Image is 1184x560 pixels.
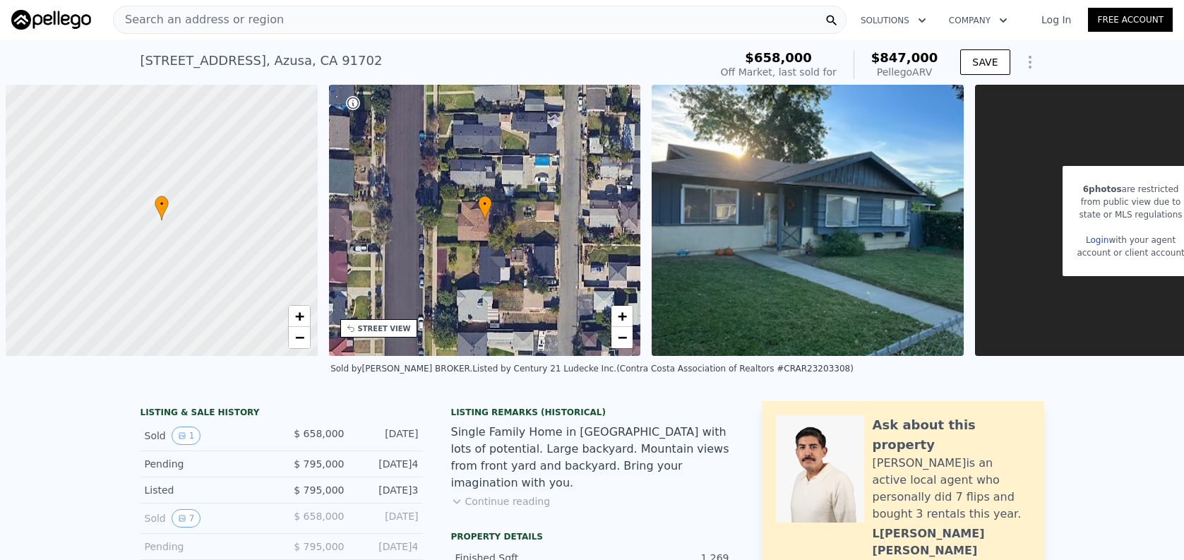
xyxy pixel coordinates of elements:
[356,457,419,471] div: [DATE]4
[652,85,964,356] img: Sale: 165977825 Parcel: 45386598
[1016,48,1044,76] button: Show Options
[172,427,201,445] button: View historical data
[289,306,310,327] a: Zoom in
[145,483,270,497] div: Listed
[478,196,492,220] div: •
[294,541,344,552] span: $ 795,000
[294,428,344,439] span: $ 658,000
[145,457,270,471] div: Pending
[618,307,627,325] span: +
[330,364,472,374] div: Sold by [PERSON_NAME] BROKER .
[611,306,633,327] a: Zoom in
[155,196,169,220] div: •
[849,8,938,33] button: Solutions
[611,327,633,348] a: Zoom out
[618,328,627,346] span: −
[451,407,734,418] div: Listing Remarks (Historical)
[294,511,344,522] span: $ 658,000
[289,327,310,348] a: Zoom out
[294,484,344,496] span: $ 795,000
[356,483,419,497] div: [DATE]3
[1088,8,1173,32] a: Free Account
[145,540,270,554] div: Pending
[356,427,419,445] div: [DATE]
[472,364,854,374] div: Listed by Century 21 Ludecke Inc. (Contra Costa Association of Realtors #CRAR23203308)
[294,307,304,325] span: +
[1024,13,1088,27] a: Log In
[358,323,411,334] div: STREET VIEW
[294,458,344,470] span: $ 795,000
[11,10,91,30] img: Pellego
[451,424,734,492] div: Single Family Home in [GEOGRAPHIC_DATA] with lots of potential. Large backyard. Mountain views fr...
[873,415,1030,455] div: Ask about this property
[1077,183,1184,196] div: are restricted
[145,509,270,528] div: Sold
[140,407,423,421] div: LISTING & SALE HISTORY
[938,8,1019,33] button: Company
[145,427,270,445] div: Sold
[960,49,1010,75] button: SAVE
[140,51,383,71] div: [STREET_ADDRESS] , Azusa , CA 91702
[451,494,551,508] button: Continue reading
[114,11,284,28] span: Search an address or region
[871,50,938,65] span: $847,000
[451,531,734,542] div: Property details
[1077,246,1184,259] div: account or client account
[356,540,419,554] div: [DATE]4
[721,65,837,79] div: Off Market, last sold for
[1108,235,1176,245] span: with your agent
[172,509,201,528] button: View historical data
[1077,208,1184,221] div: state or MLS regulations
[1086,235,1108,245] a: Login
[871,65,938,79] div: Pellego ARV
[873,455,1030,523] div: [PERSON_NAME]is an active local agent who personally did 7 flips and bought 3 rentals this year.
[873,525,1030,559] div: L[PERSON_NAME] [PERSON_NAME]
[294,328,304,346] span: −
[745,50,812,65] span: $658,000
[155,198,169,210] span: •
[1083,184,1122,194] span: 6 photos
[478,198,492,210] span: •
[356,509,419,528] div: [DATE]
[1077,196,1184,208] div: from public view due to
